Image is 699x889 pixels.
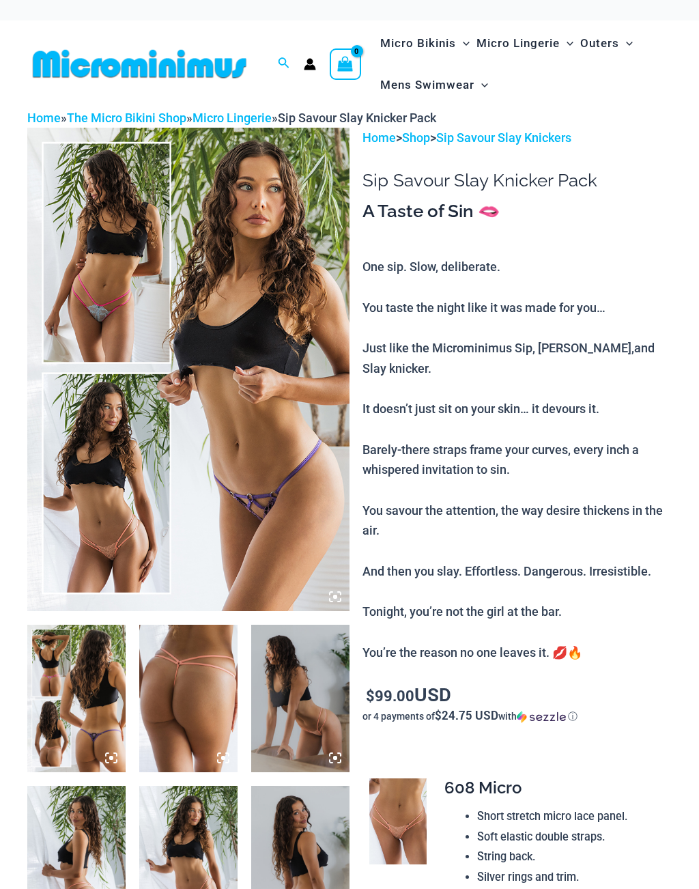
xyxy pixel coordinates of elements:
a: Account icon link [304,58,316,70]
img: Sezzle [517,711,566,723]
span: Micro Bikinis [380,26,456,61]
img: Sip Bellini 608 Micro Thong [139,625,238,772]
img: Collection Pack (9) [27,128,349,611]
nav: Site Navigation [375,20,672,108]
p: > > [362,128,672,148]
a: Sip Savour Slay Knickers [436,130,571,145]
h1: Sip Savour Slay Knicker Pack [362,170,672,191]
a: Search icon link [278,55,290,72]
a: Micro Lingerie [192,111,272,125]
div: or 4 payments of$24.75 USDwithSezzle Click to learn more about Sezzle [362,709,672,723]
a: OutersMenu ToggleMenu Toggle [577,23,636,64]
span: Sip Savour Slay Knicker Pack [278,111,436,125]
span: 608 Micro [444,778,522,798]
p: USD [362,684,672,706]
img: Sip Bellini 608 Micro Thong [251,625,349,772]
span: Menu Toggle [456,26,470,61]
span: Menu Toggle [474,68,488,102]
li: Short stretch micro lace panel. [477,806,660,827]
a: The Micro Bikini Shop [67,111,186,125]
a: Micro BikinisMenu ToggleMenu Toggle [377,23,473,64]
a: Home [362,130,396,145]
span: Mens Swimwear [380,68,474,102]
h3: A Taste of Sin 🫦 [362,200,672,223]
span: Outers [580,26,619,61]
img: Collection Pack b (5) [27,625,126,772]
a: Mens SwimwearMenu ToggleMenu Toggle [377,64,491,106]
li: String back. [477,847,660,867]
bdi: 99.00 [366,686,414,705]
li: Soft elastic double straps. [477,827,660,847]
span: $ [366,686,375,705]
div: or 4 payments of with [362,709,672,723]
span: » » » [27,111,436,125]
a: Shop [402,130,430,145]
img: Sip Bellini 608 Micro Thong [369,778,427,864]
span: Menu Toggle [619,26,633,61]
span: Micro Lingerie [476,26,560,61]
li: Silver rings and trim. [477,867,660,888]
a: Micro LingerieMenu ToggleMenu Toggle [473,23,577,64]
span: Menu Toggle [560,26,573,61]
img: MM SHOP LOGO FLAT [27,48,252,79]
a: View Shopping Cart, empty [330,48,361,80]
a: Home [27,111,61,125]
p: One sip. Slow, deliberate. You taste the night like it was made for you… Just like the Microminim... [362,257,672,662]
span: $24.75 USD [435,707,498,723]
